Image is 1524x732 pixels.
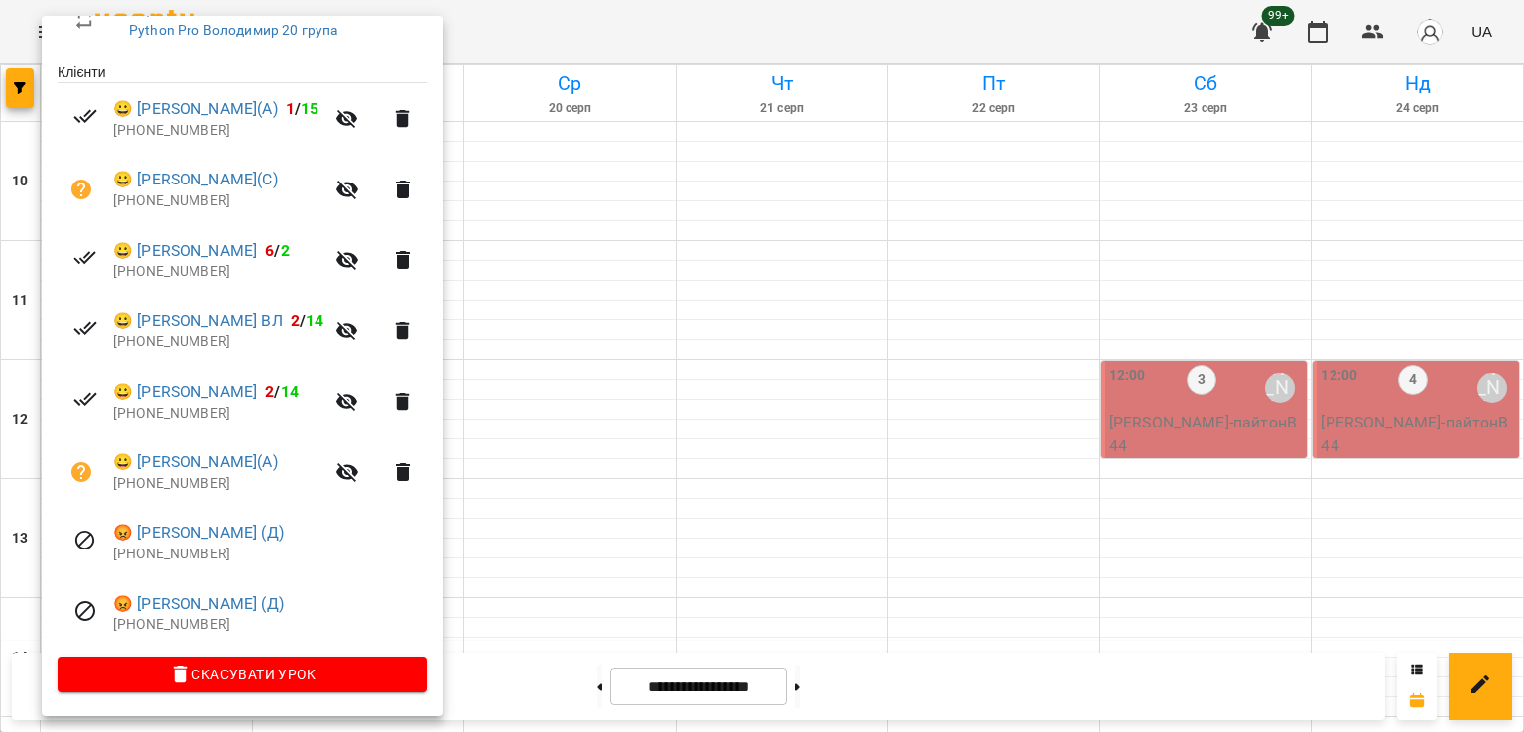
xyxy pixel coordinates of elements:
[58,62,427,657] ul: Клієнти
[265,382,274,401] span: 2
[73,663,411,686] span: Скасувати Урок
[113,309,283,333] a: 😀 [PERSON_NAME] ВЛ
[113,168,278,191] a: 😀 [PERSON_NAME](С)
[265,241,274,260] span: 6
[58,448,105,496] button: Візит ще не сплачено. Додати оплату?
[113,474,323,494] p: [PHONE_NUMBER]
[291,311,300,330] span: 2
[73,387,97,411] svg: Візит сплачено
[113,239,257,263] a: 😀 [PERSON_NAME]
[73,529,97,552] svg: Візит скасовано
[286,99,295,118] span: 1
[113,121,323,141] p: [PHONE_NUMBER]
[73,599,97,623] svg: Візит скасовано
[113,450,278,474] a: 😀 [PERSON_NAME](А)
[306,311,323,330] span: 14
[58,166,105,213] button: Візит ще не сплачено. Додати оплату?
[113,262,323,282] p: [PHONE_NUMBER]
[286,99,319,118] b: /
[113,380,257,404] a: 😀 [PERSON_NAME]
[265,241,289,260] b: /
[113,592,284,616] a: 😡 [PERSON_NAME] (Д)
[291,311,324,330] b: /
[113,521,284,545] a: 😡 [PERSON_NAME] (Д)
[129,22,337,38] a: Python Pro Володимир 20 група
[73,104,97,128] svg: Візит сплачено
[281,241,290,260] span: 2
[73,246,97,270] svg: Візит сплачено
[301,99,318,118] span: 15
[113,332,323,352] p: [PHONE_NUMBER]
[113,545,427,564] p: [PHONE_NUMBER]
[113,97,278,121] a: 😀 [PERSON_NAME](А)
[113,404,323,424] p: [PHONE_NUMBER]
[265,382,299,401] b: /
[281,382,299,401] span: 14
[73,316,97,340] svg: Візит сплачено
[58,657,427,692] button: Скасувати Урок
[113,615,427,635] p: [PHONE_NUMBER]
[113,191,323,211] p: [PHONE_NUMBER]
